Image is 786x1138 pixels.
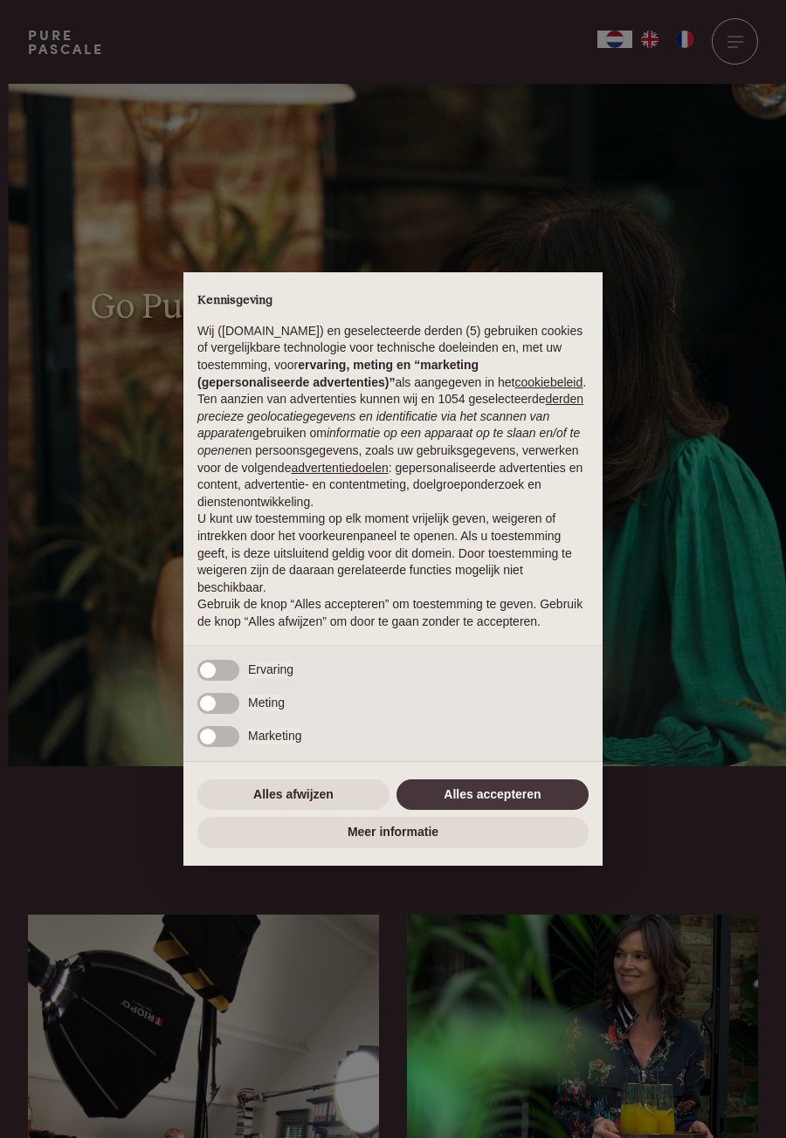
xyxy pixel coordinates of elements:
[197,293,589,309] h2: Kennisgeving
[248,695,285,712] span: Meting
[291,460,388,477] button: advertentiedoelen
[197,409,549,441] em: precieze geolocatiegegevens en identificatie via het scannen van apparaten
[197,391,589,511] p: Ten aanzien van advertenties kunnen wij en 1054 geselecteerde gebruiken om en persoonsgegevens, z...
[197,323,589,391] p: Wij ([DOMAIN_NAME]) en geselecteerde derden (5) gebruiken cookies of vergelijkbare technologie vo...
[197,358,479,389] strong: ervaring, meting en “marketing (gepersonaliseerde advertenties)”
[248,728,301,745] span: Marketing
[197,779,390,811] button: Alles afwijzen
[546,391,584,408] button: derden
[514,375,583,389] a: cookiebeleid
[197,511,589,596] p: U kunt uw toestemming op elk moment vrijelijk geven, weigeren of intrekken door het voorkeurenpan...
[197,596,589,630] p: Gebruik de knop “Alles accepteren” om toestemming te geven. Gebruik de knop “Alles afwijzen” om d...
[396,779,589,811] button: Alles accepteren
[248,662,293,679] span: Ervaring
[197,817,589,848] button: Meer informatie
[197,426,580,457] em: informatie op een apparaat op te slaan en/of te openen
